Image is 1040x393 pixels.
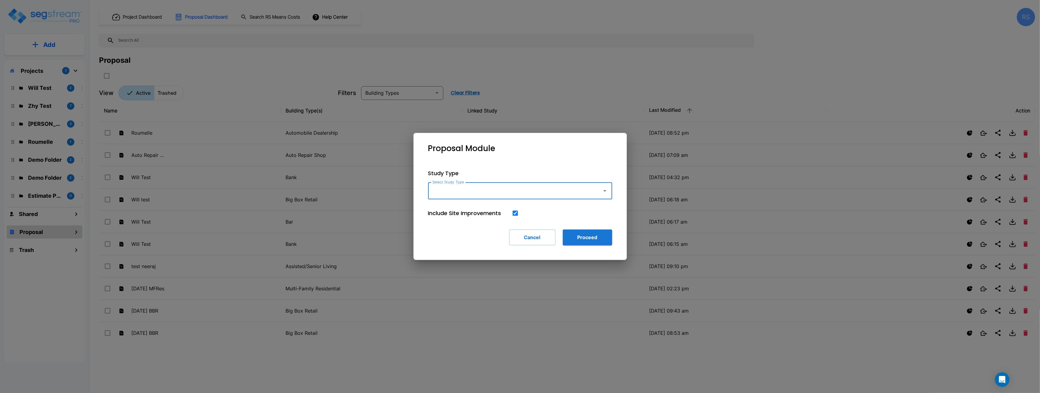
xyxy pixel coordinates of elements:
[428,169,612,177] p: Study Type
[563,229,612,245] button: Proceed
[428,209,501,217] p: Include Site Improvements
[509,229,555,245] button: Cancel
[995,372,1010,387] div: Open Intercom Messenger
[432,179,464,185] label: Select Study Type
[428,143,495,154] p: Proposal Module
